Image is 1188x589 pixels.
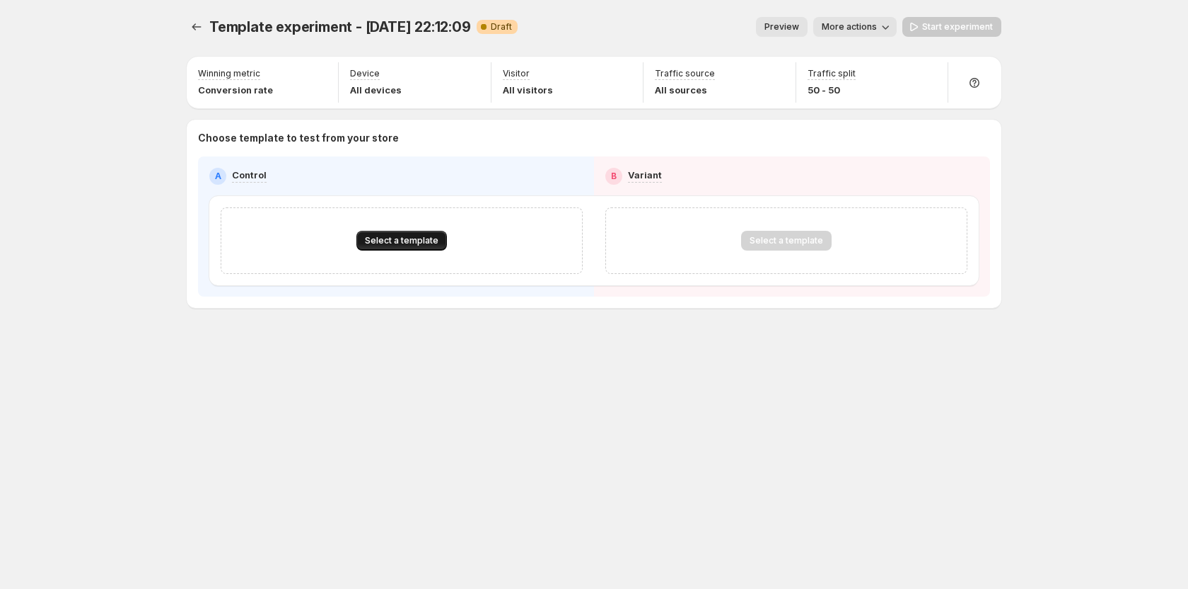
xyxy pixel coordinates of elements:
p: All devices [350,83,402,97]
p: Conversion rate [198,83,273,97]
span: Draft [491,21,512,33]
p: Control [232,168,267,182]
span: Template experiment - [DATE] 22:12:09 [209,18,471,35]
p: 50 - 50 [808,83,856,97]
p: Winning metric [198,68,260,79]
span: Preview [764,21,799,33]
p: Choose template to test from your store [198,131,990,145]
button: Select a template [356,231,447,251]
p: Traffic source [655,68,715,79]
button: More actions [813,17,897,37]
span: Select a template [365,235,438,246]
p: Variant [628,168,662,182]
h2: A [215,171,221,182]
p: All sources [655,83,715,97]
h2: B [611,171,617,182]
p: Traffic split [808,68,856,79]
span: More actions [822,21,877,33]
button: Preview [756,17,808,37]
p: All visitors [503,83,553,97]
p: Visitor [503,68,530,79]
p: Device [350,68,380,79]
button: Experiments [187,17,206,37]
